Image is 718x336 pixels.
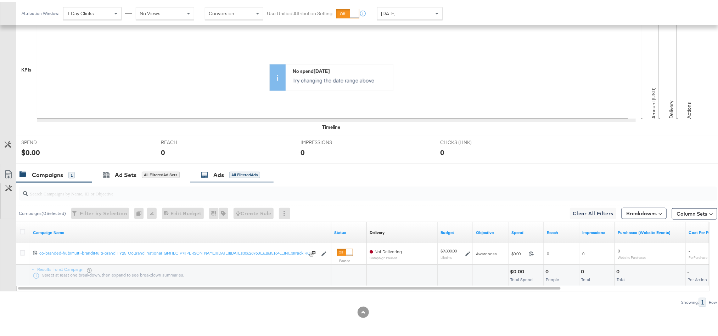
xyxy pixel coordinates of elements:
span: Awareness [476,249,497,255]
span: SPEND [21,137,74,144]
div: - [687,267,691,273]
div: 0 [545,267,551,273]
div: No spend [DATE] [293,66,389,73]
div: All Filtered Ad Sets [142,170,180,176]
a: Reflects the ability of your Ad Campaign to achieve delivery based on ad states, schedule and bud... [370,228,385,234]
span: [DATE] [381,8,396,15]
div: $9,800.00 [441,246,457,252]
span: Per Action [688,275,707,280]
div: 0 [161,146,165,156]
span: Total [617,275,626,280]
a: The maximum amount you're willing to spend on your ads, on average each day or over the lifetime ... [441,228,470,234]
span: 0 [618,246,620,252]
a: The number of people your ad was served to. [547,228,577,234]
div: Delivery [370,228,385,234]
label: Use Unified Attribution Setting: [267,8,333,15]
span: CLICKS (LINK) [440,137,493,144]
span: 0 [582,249,584,255]
a: Shows the current state of your Ad Campaign. [334,228,364,234]
div: Row [708,298,717,303]
p: Try changing the date range above [293,75,389,82]
div: Ads [213,169,224,177]
button: Clear All Filters [570,206,616,217]
div: Campaigns [32,169,63,177]
a: co-branded-hub|Multi-brand|Multi-brand_FY25_CoBrand_National_GMHBC P7|[PERSON_NAME]|[DATE]|[DATE]... [39,249,305,256]
span: Total Spend [510,275,533,280]
sub: Campaign Paused [370,254,402,258]
span: REACH [161,137,214,144]
label: Paused [337,257,353,261]
div: Ad Sets [115,169,136,177]
a: Your campaign's objective. [476,228,506,234]
div: $0.00 [510,267,526,273]
div: 0 [616,267,622,273]
div: Attribution Window: [21,9,60,14]
div: Campaigns ( 0 Selected) [19,209,66,215]
sub: Lifetime [441,254,452,258]
span: Total [581,275,590,280]
span: - [689,246,690,252]
sub: Per Purchase [689,254,707,258]
span: People [546,275,559,280]
span: 0 [547,249,549,255]
div: 0 [440,146,444,156]
div: $0.00 [21,146,40,156]
div: 1 [68,170,75,177]
span: IMPRESSIONS [301,137,354,144]
span: No Views [140,8,161,15]
button: Column Sets [672,206,717,218]
a: Your campaign name. [33,228,329,234]
input: Search Campaigns by Name, ID or Objective [28,182,653,196]
span: Conversion [209,8,234,15]
a: The number of times a purchase was made tracked by your Custom Audience pixel on your website aft... [618,228,683,234]
div: 0 [301,146,305,156]
span: Clear All Filters [573,207,613,216]
a: The total amount spent to date. [511,228,541,234]
div: All Filtered Ads [229,170,260,176]
span: Not Delivering [375,247,402,252]
div: 1 [699,296,706,305]
div: 0 [581,267,586,273]
sub: Website Purchases [618,254,646,258]
a: The number of times your ad was served. On mobile apps an ad is counted as served the first time ... [582,228,612,234]
span: $0.00 [511,249,526,255]
button: Breakdowns [622,206,667,217]
div: co-branded-hub|Multi-brand|Multi-brand_FY25_CoBrand_National_GMHBC P7|[PERSON_NAME]|[DATE]|[DATE]... [39,249,305,254]
span: 1 Day Clicks [67,8,94,15]
div: 0 [134,206,147,217]
div: Showing: [681,298,699,303]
